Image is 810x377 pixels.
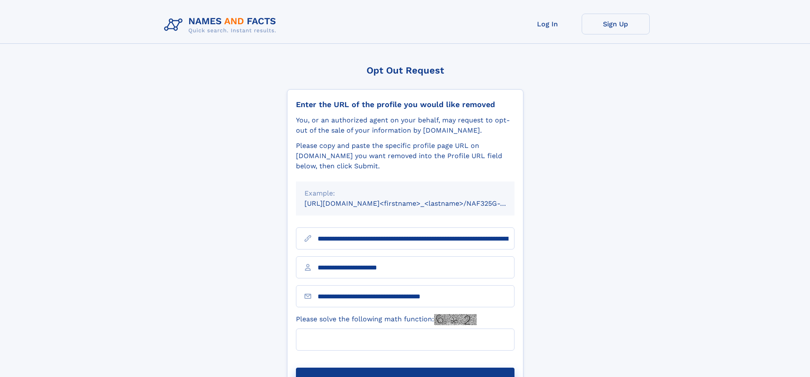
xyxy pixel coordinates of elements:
a: Sign Up [582,14,650,34]
div: Please copy and paste the specific profile page URL on [DOMAIN_NAME] you want removed into the Pr... [296,141,514,171]
img: Logo Names and Facts [161,14,283,37]
div: Opt Out Request [287,65,523,76]
a: Log In [514,14,582,34]
div: You, or an authorized agent on your behalf, may request to opt-out of the sale of your informatio... [296,115,514,136]
small: [URL][DOMAIN_NAME]<firstname>_<lastname>/NAF325G-xxxxxxxx [304,199,531,207]
div: Example: [304,188,506,198]
label: Please solve the following math function: [296,314,477,325]
div: Enter the URL of the profile you would like removed [296,100,514,109]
